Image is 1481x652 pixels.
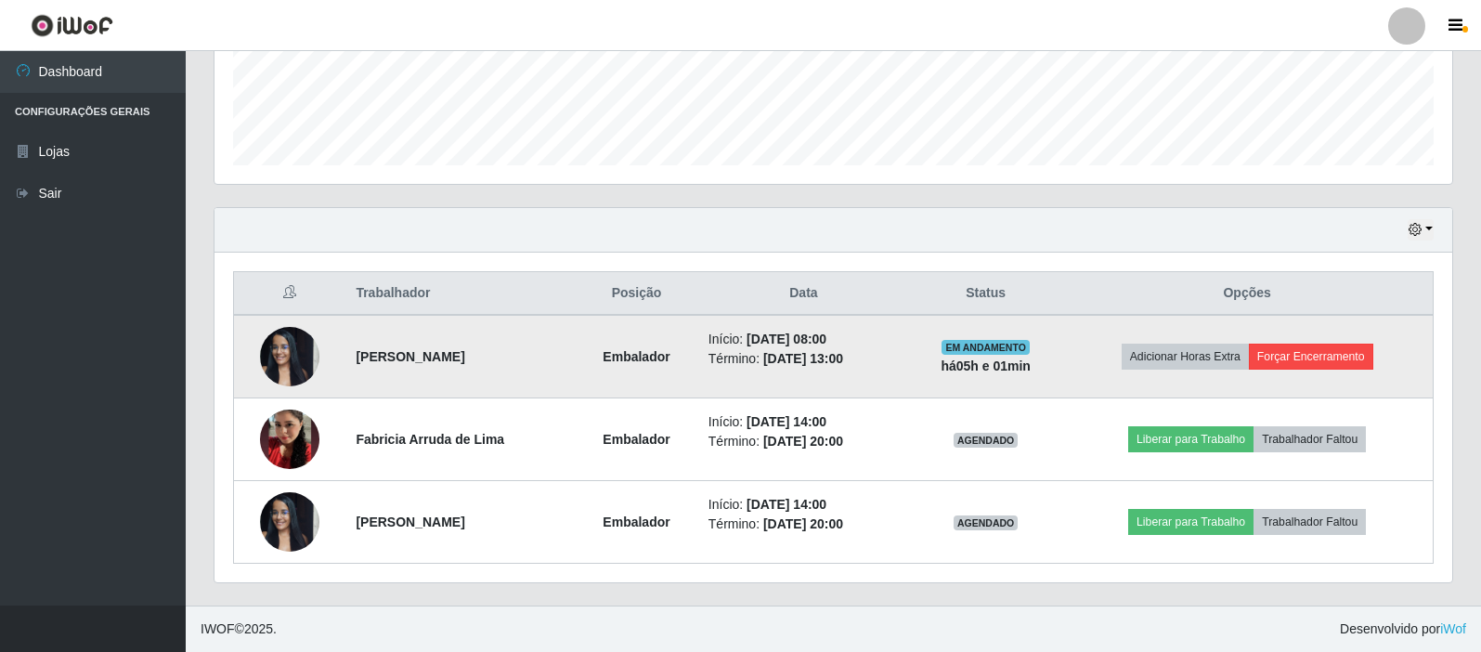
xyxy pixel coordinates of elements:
[747,414,826,429] time: [DATE] 14:00
[1254,509,1366,535] button: Trabalhador Faltou
[708,515,899,534] li: Término:
[763,516,843,531] time: [DATE] 20:00
[954,433,1019,448] span: AGENDADO
[942,340,1030,355] span: EM ANDAMENTO
[260,386,319,492] img: 1734129237626.jpeg
[1128,509,1254,535] button: Liberar para Trabalho
[954,515,1019,530] span: AGENDADO
[708,412,899,432] li: Início:
[763,434,843,449] time: [DATE] 20:00
[747,497,826,512] time: [DATE] 14:00
[1122,344,1249,370] button: Adicionar Horas Extra
[747,332,826,346] time: [DATE] 08:00
[201,619,277,639] span: © 2025 .
[1440,621,1466,636] a: iWof
[1061,272,1433,316] th: Opções
[1340,619,1466,639] span: Desenvolvido por
[603,515,669,529] strong: Embalador
[356,515,464,529] strong: [PERSON_NAME]
[910,272,1061,316] th: Status
[260,482,319,561] img: 1737733011541.jpeg
[1249,344,1373,370] button: Forçar Encerramento
[941,359,1031,373] strong: há 05 h e 01 min
[708,495,899,515] li: Início:
[201,621,235,636] span: IWOF
[603,432,669,447] strong: Embalador
[576,272,697,316] th: Posição
[1254,426,1366,452] button: Trabalhador Faltou
[260,317,319,396] img: 1737733011541.jpeg
[708,349,899,369] li: Término:
[708,330,899,349] li: Início:
[31,14,113,37] img: CoreUI Logo
[1128,426,1254,452] button: Liberar para Trabalho
[697,272,910,316] th: Data
[603,349,669,364] strong: Embalador
[763,351,843,366] time: [DATE] 13:00
[344,272,576,316] th: Trabalhador
[708,432,899,451] li: Término:
[356,349,464,364] strong: [PERSON_NAME]
[356,432,504,447] strong: Fabricia Arruda de Lima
